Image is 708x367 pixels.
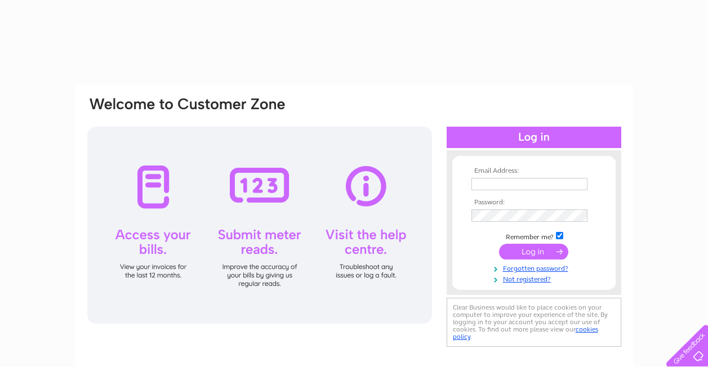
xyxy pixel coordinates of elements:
div: Clear Business would like to place cookies on your computer to improve your experience of the sit... [447,298,621,347]
th: Email Address: [469,167,599,175]
a: Not registered? [471,273,599,284]
a: Forgotten password? [471,262,599,273]
th: Password: [469,199,599,207]
a: cookies policy [453,325,598,341]
td: Remember me? [469,230,599,241]
input: Submit [499,244,568,259]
